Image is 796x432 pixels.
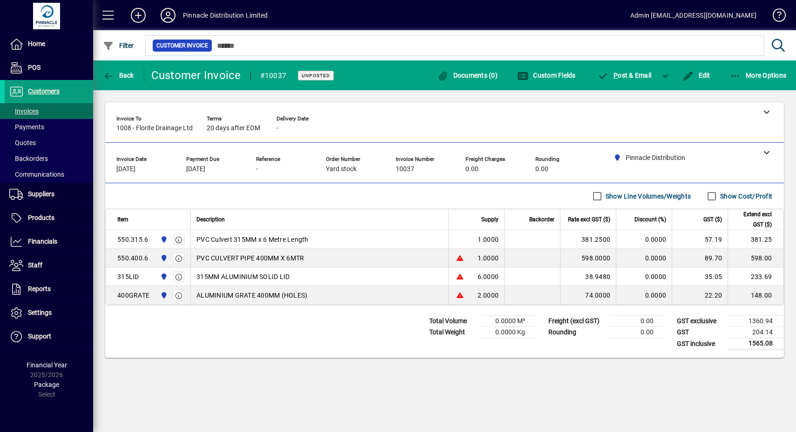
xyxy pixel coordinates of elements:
td: GST [672,327,728,338]
span: Filter [103,42,134,49]
span: Financial Year [27,361,67,369]
td: 0.0000 [616,249,672,267]
span: 0.00 [465,166,479,173]
span: P [614,72,618,79]
div: 598.0000 [566,253,610,263]
a: Knowledge Base [766,2,784,32]
a: Invoices [5,103,93,119]
div: #10037 [260,68,287,83]
div: 550.400.6 [117,253,148,263]
span: 6.0000 [478,272,499,281]
td: Rounding [544,327,609,338]
td: 0.00 [609,316,665,327]
button: Custom Fields [515,67,578,84]
span: Description [196,214,225,225]
td: 1565.08 [728,338,784,350]
span: 1008 - Florite Drainage Ltd [116,125,193,132]
span: 1.0000 [478,235,499,244]
button: Edit [680,67,713,84]
span: - [277,125,278,132]
td: 598.00 [728,249,783,267]
div: 550.315.6 [117,235,148,244]
span: Unposted [302,73,330,79]
span: Pinnacle Distribution [158,290,169,300]
div: 315LID [117,272,139,281]
span: 0.00 [535,166,548,173]
span: ost & Email [598,72,652,79]
button: Post & Email [593,67,656,84]
td: GST inclusive [672,338,728,350]
span: Reports [28,285,51,292]
span: ALUMINIUM GRATE 400MM (HOLES) [196,291,307,300]
span: Edit [682,72,710,79]
span: Custom Fields [517,72,576,79]
span: Staff [28,261,42,269]
a: Quotes [5,135,93,151]
a: Financials [5,230,93,253]
td: 57.19 [672,230,728,249]
td: 381.25 [728,230,783,249]
div: Customer Invoice [151,68,241,83]
td: 35.05 [672,267,728,286]
span: Home [28,40,45,47]
td: 204.14 [728,327,784,338]
a: Payments [5,119,93,135]
td: GST exclusive [672,316,728,327]
span: Support [28,332,51,340]
span: Quotes [9,139,36,146]
span: 315MM ALUMINIUM SOLID LID [196,272,290,281]
td: 89.70 [672,249,728,267]
div: 400GRATE [117,291,149,300]
span: 10037 [396,166,414,173]
div: Pinnacle Distribution Limited [183,8,268,23]
a: POS [5,56,93,80]
td: 0.0000 [616,267,672,286]
a: Staff [5,254,93,277]
label: Show Line Volumes/Weights [604,192,691,201]
button: Filter [101,37,136,54]
td: 0.0000 M³ [480,316,536,327]
a: Suppliers [5,183,93,206]
span: Invoices [9,107,39,115]
span: Backorder [529,214,554,225]
span: Discount (%) [634,214,666,225]
span: Settings [28,309,52,316]
td: Total Volume [425,316,480,327]
span: Products [28,214,54,221]
a: Reports [5,278,93,301]
button: Profile [153,7,183,24]
a: Communications [5,166,93,182]
span: Rate excl GST ($) [568,214,610,225]
span: Package [34,381,59,388]
span: Documents (0) [437,72,498,79]
span: PVC Culvert 315MM x 6 Metre Length [196,235,309,244]
button: Back [101,67,136,84]
app-page-header-button: Back [93,67,144,84]
td: 0.0000 Kg [480,327,536,338]
span: Payments [9,123,44,131]
span: 20 days after EOM [207,125,260,132]
span: Pinnacle Distribution [158,253,169,263]
span: Yard stock [326,166,357,173]
a: Products [5,206,93,230]
span: Extend excl GST ($) [734,209,772,230]
a: Home [5,33,93,56]
span: Pinnacle Distribution [158,234,169,245]
span: PVC CULVERT PIPE 400MM X 6MTR [196,253,304,263]
td: 0.0000 [616,230,672,249]
td: 22.20 [672,286,728,305]
div: 381.2500 [566,235,610,244]
td: 148.00 [728,286,783,305]
div: Admin [EMAIL_ADDRESS][DOMAIN_NAME] [630,8,756,23]
span: GST ($) [703,214,722,225]
td: 0.0000 [616,286,672,305]
a: Support [5,325,93,348]
span: - [256,166,258,173]
span: [DATE] [116,166,135,173]
label: Show Cost/Profit [718,192,772,201]
span: Pinnacle Distribution [158,272,169,282]
span: Item [117,214,128,225]
span: Customer Invoice [156,41,208,50]
button: Documents (0) [435,67,500,84]
span: Supply [481,214,499,225]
